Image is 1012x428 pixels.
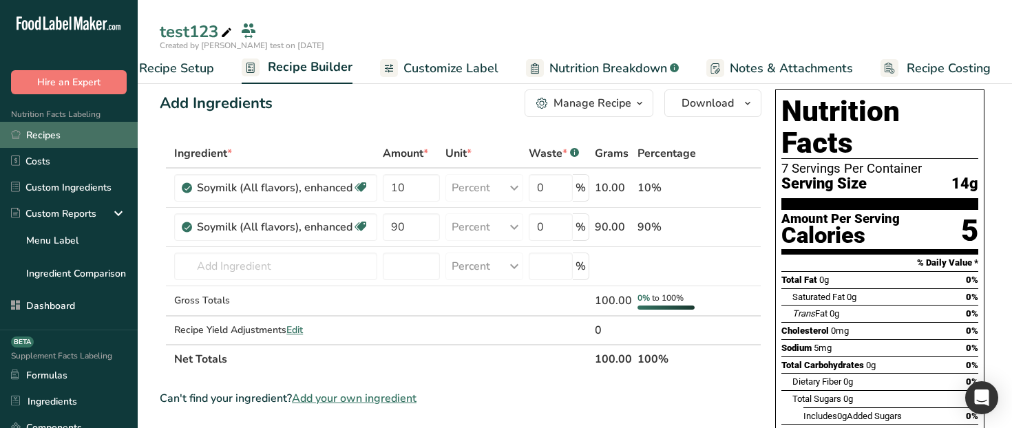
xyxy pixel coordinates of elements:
[803,411,902,421] span: Includes Added Sugars
[664,89,761,117] button: Download
[197,219,352,235] div: Soymilk (All flavors), enhanced
[526,53,679,84] a: Nutrition Breakdown
[160,390,761,407] div: Can't find your ingredient?
[595,180,632,196] div: 10.00
[635,344,699,373] th: 100%
[525,89,653,117] button: Manage Recipe
[781,275,817,285] span: Total Fat
[160,92,273,115] div: Add Ingredients
[792,292,845,302] span: Saturated Fat
[966,275,978,285] span: 0%
[529,145,579,162] div: Waste
[965,381,998,414] div: Open Intercom Messenger
[595,145,629,162] span: Grams
[11,70,127,94] button: Hire an Expert
[139,59,214,78] span: Recipe Setup
[781,96,978,159] h1: Nutrition Facts
[907,59,991,78] span: Recipe Costing
[383,145,428,162] span: Amount
[174,145,232,162] span: Ingredient
[814,343,832,353] span: 5mg
[174,253,377,280] input: Add Ingredient
[445,145,472,162] span: Unit
[11,336,34,347] div: BETA
[966,376,978,387] span: 0%
[637,292,650,303] span: 0%
[792,394,841,404] span: Total Sugars
[380,53,498,84] a: Customize Label
[781,162,978,175] div: 7 Servings Per Container
[966,360,978,370] span: 0%
[637,219,696,235] div: 90%
[781,213,900,226] div: Amount Per Serving
[730,59,853,78] span: Notes & Attachments
[160,19,235,44] div: test123
[966,308,978,319] span: 0%
[682,95,734,111] span: Download
[706,53,853,84] a: Notes & Attachments
[819,275,829,285] span: 0g
[831,325,849,336] span: 0mg
[174,293,377,308] div: Gross Totals
[781,226,900,246] div: Calories
[781,325,829,336] span: Cholesterol
[781,255,978,271] section: % Daily Value *
[11,206,96,221] div: Custom Reports
[847,292,856,302] span: 0g
[286,323,303,336] span: Edit
[837,411,847,421] span: 0g
[637,180,696,196] div: 10%
[595,322,632,339] div: 0
[592,344,635,373] th: 100.00
[292,390,417,407] span: Add your own ingredient
[881,53,991,84] a: Recipe Costing
[781,175,867,193] span: Serving Size
[554,95,631,111] div: Manage Recipe
[549,59,667,78] span: Nutrition Breakdown
[268,58,352,76] span: Recipe Builder
[792,376,841,387] span: Dietary Fiber
[781,343,812,353] span: Sodium
[595,292,632,309] div: 100.00
[652,292,684,303] span: to 100%
[637,145,696,162] span: Percentage
[595,219,632,235] div: 90.00
[242,52,352,85] a: Recipe Builder
[866,360,876,370] span: 0g
[403,59,498,78] span: Customize Label
[966,411,978,421] span: 0%
[966,325,978,336] span: 0%
[197,180,352,196] div: Soymilk (All flavors), enhanced
[966,292,978,302] span: 0%
[961,213,978,249] div: 5
[830,308,839,319] span: 0g
[792,308,815,319] i: Trans
[160,40,324,51] span: Created by [PERSON_NAME] test on [DATE]
[781,360,864,370] span: Total Carbohydrates
[171,344,592,373] th: Net Totals
[174,323,377,337] div: Recipe Yield Adjustments
[951,175,978,193] span: 14g
[966,343,978,353] span: 0%
[113,53,214,84] a: Recipe Setup
[792,308,827,319] span: Fat
[843,376,853,387] span: 0g
[843,394,853,404] span: 0g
